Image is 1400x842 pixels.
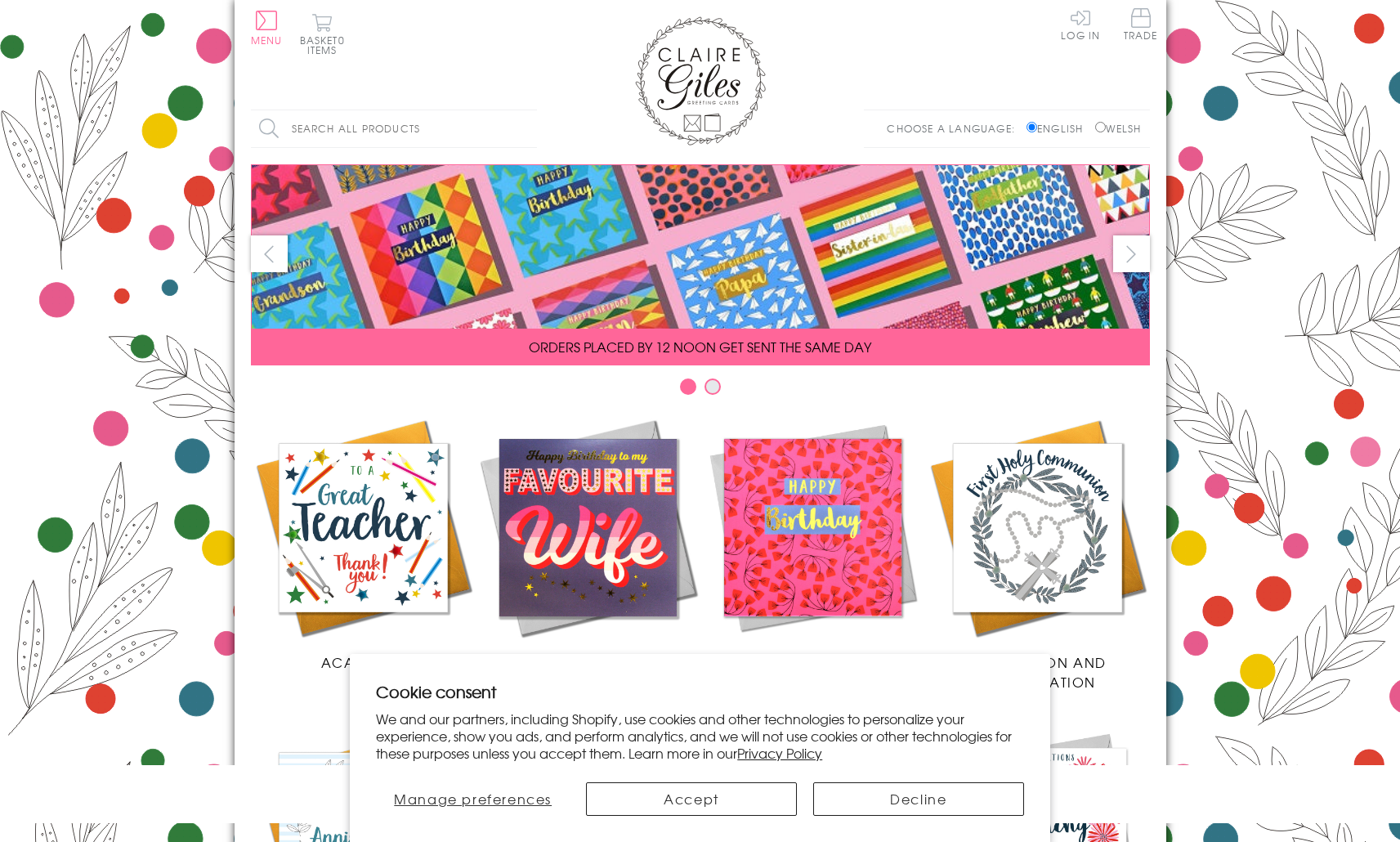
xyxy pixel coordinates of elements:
[251,110,537,147] input: Search all products
[376,680,1024,703] h2: Cookie consent
[251,235,288,272] button: prev
[321,652,405,672] span: Academic
[1124,8,1158,43] a: Trade
[1061,8,1100,40] a: Log In
[700,415,925,672] a: Birthdays
[1027,121,1091,136] label: English
[1027,122,1037,132] input: English
[1095,122,1106,132] input: Welsh
[737,743,822,763] a: Privacy Policy
[1095,121,1142,136] label: Welsh
[251,378,1150,403] div: Carousel Pagination
[813,782,1024,816] button: Decline
[1113,235,1150,272] button: next
[300,13,345,55] button: Basket0 items
[680,378,696,395] button: Carousel Page 1 (Current Slide)
[251,415,476,672] a: Academic
[1124,8,1158,40] span: Trade
[704,378,721,395] button: Carousel Page 2
[376,710,1024,761] p: We and our partners, including Shopify, use cookies and other technologies to personalize your ex...
[376,782,570,816] button: Manage preferences
[968,652,1107,692] span: Communion and Confirmation
[529,337,871,356] span: ORDERS PLACED BY 12 NOON GET SENT THE SAME DAY
[586,782,797,816] button: Accept
[251,11,283,45] button: Menu
[635,16,766,146] img: Claire Giles Greetings Cards
[521,110,537,147] input: Search
[251,33,283,47] span: Menu
[887,121,1023,136] p: Choose a language:
[307,33,345,57] span: 0 items
[534,652,641,672] span: New Releases
[925,415,1150,692] a: Communion and Confirmation
[394,789,552,808] span: Manage preferences
[476,415,700,672] a: New Releases
[773,652,852,672] span: Birthdays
